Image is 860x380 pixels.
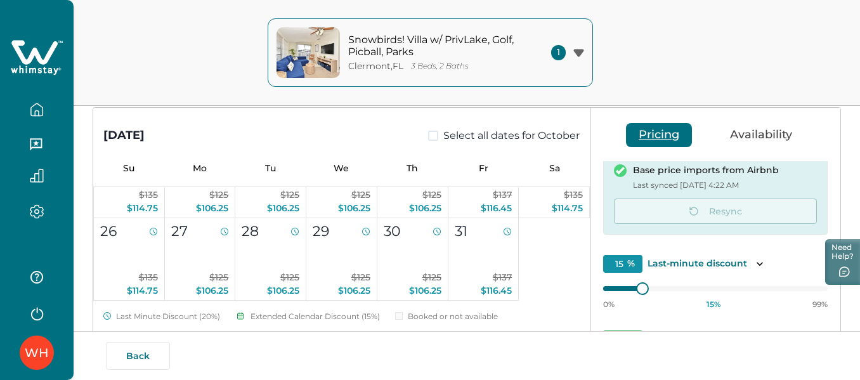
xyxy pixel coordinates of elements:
[752,256,767,272] button: Toggle description
[103,311,220,322] div: Last Minute Discount (20%)
[242,221,259,242] p: 28
[235,163,306,174] p: Tu
[519,163,590,174] p: Sa
[648,258,747,270] p: Last-minute discount
[139,272,158,283] span: $135
[267,285,299,296] span: $106.25
[626,123,692,147] button: Pricing
[395,311,498,322] div: Booked or not available
[139,189,158,200] span: $135
[411,62,469,71] p: 3 Beds, 2 Baths
[551,45,566,60] span: 1
[106,342,170,370] button: Back
[443,128,580,143] span: Select all dates for October
[493,272,512,283] span: $137
[717,123,805,147] button: Availability
[127,285,158,296] span: $114.75
[377,163,448,174] p: Th
[313,221,329,242] p: 29
[171,221,188,242] p: 27
[812,299,828,310] p: 99%
[338,202,370,214] span: $106.25
[196,285,228,296] span: $106.25
[235,311,380,322] div: Extended Calendar Discount (15%)
[603,299,615,310] p: 0%
[306,218,377,301] button: 29$125$106.25
[100,221,117,242] p: 26
[564,189,583,200] span: $135
[280,189,299,200] span: $125
[267,202,299,214] span: $106.25
[409,285,441,296] span: $106.25
[209,189,228,200] span: $125
[25,337,49,368] div: Whimstay Host
[384,221,401,242] p: 30
[614,199,817,224] button: Resync
[409,202,441,214] span: $106.25
[377,218,448,301] button: 30$125$106.25
[448,163,519,174] p: Fr
[455,221,467,242] p: 31
[348,34,519,58] p: Snowbirds! Villa w/ PrivLake, Golf, Picball, Parks
[351,272,370,283] span: $125
[196,202,228,214] span: $106.25
[633,164,779,177] p: Base price imports from Airbnb
[277,27,340,78] img: property-cover
[338,285,370,296] span: $106.25
[552,202,583,214] span: $114.75
[103,127,145,144] div: [DATE]
[707,299,720,310] p: 15 %
[493,189,512,200] span: $137
[235,218,306,301] button: 28$125$106.25
[280,272,299,283] span: $125
[93,163,164,174] p: Su
[164,163,235,174] p: Mo
[209,272,228,283] span: $125
[306,163,377,174] p: We
[165,218,236,301] button: 27$125$106.25
[481,285,512,296] span: $116.45
[351,189,370,200] span: $125
[422,272,441,283] span: $125
[94,218,165,301] button: 26$135$114.75
[633,179,779,192] p: Last synced [DATE] 4:22 AM
[348,61,403,72] p: Clermont , FL
[481,202,512,214] span: $116.45
[127,202,158,214] span: $114.75
[448,218,519,301] button: 31$137$116.45
[422,189,441,200] span: $125
[268,18,593,87] button: property-coverSnowbirds! Villa w/ PrivLake, Golf, Picball, ParksClermont,FL3 Beds, 2 Baths1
